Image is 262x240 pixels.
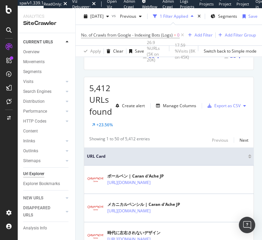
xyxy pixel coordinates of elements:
a: CURRENT URLS [23,39,64,46]
span: Previous [117,13,136,19]
button: Clear [104,46,123,57]
div: Visits [23,78,33,85]
div: 1 Filter Applied [160,13,188,19]
div: メカニカルペンシル | Caran d'Ache JP [107,201,180,208]
a: Inlinks [23,138,64,145]
div: Performance [23,108,47,115]
a: Search Engines [23,88,64,95]
button: Save [126,46,144,57]
div: Explorer Bookmarks [23,180,60,187]
a: Url Explorer [23,170,71,178]
span: URL Card [87,153,246,159]
div: Save [135,48,144,54]
div: Movements [23,58,45,66]
a: HTTP Codes [23,118,64,125]
button: Apply [81,46,101,57]
button: Next [240,136,248,144]
div: Distribution [23,98,45,105]
button: Previous [117,11,144,22]
div: HTTP Codes [23,118,46,125]
div: Segments [23,68,42,75]
button: Manage Columns [153,102,196,110]
span: No. of Crawls from Google - Indexing Bots (Logs) [81,32,173,38]
a: Performance [23,108,64,115]
span: Webflow [142,4,157,9]
a: Outlinks [23,147,64,155]
div: Inlinks [23,138,35,145]
button: Previous [212,136,228,144]
div: Analysis Info [23,225,47,232]
div: Manage Columns [163,103,196,109]
a: [URL][DOMAIN_NAME] [107,208,151,214]
a: Explorer Bookmarks [23,180,71,187]
div: Previous [212,137,228,143]
div: Clear [113,48,123,54]
div: 26.9 % URLs ( 5K on 20K ) [147,40,166,63]
a: Content [23,128,71,135]
span: 0 [177,30,180,40]
a: Distribution [23,98,64,105]
div: A chart. [89,5,167,65]
div: +23.56% [96,122,113,128]
div: Sitemaps [23,157,41,165]
button: Segments [208,11,240,22]
div: A chart. [171,5,249,65]
button: [DATE] [81,11,112,22]
div: Save [248,13,258,19]
div: times [196,13,202,20]
a: Visits [23,78,64,85]
span: 5,412 URLs found [89,82,112,117]
div: Open Intercom Messenger [239,217,255,233]
div: Showing 1 to 50 of 5,412 entries [89,136,150,144]
div: Switch back to Simple mode [204,48,257,54]
div: DISAPPEARED URLS [23,204,58,219]
div: 時代に左右されないデザイン [107,230,180,236]
a: [URL][DOMAIN_NAME] [107,179,151,186]
button: Export as CSV [205,100,241,111]
button: 1 Filter Applied [150,11,196,22]
div: SiteCrawler [23,19,70,27]
div: Next [240,137,248,143]
button: Switch back to Simple mode [201,46,257,57]
a: NEW URLS [23,195,64,202]
a: Segments [23,68,71,75]
img: main image [87,171,104,188]
a: Movements [23,58,71,66]
button: Add Filter Group [216,31,256,39]
span: Project Page [219,1,231,12]
div: NEW URLS [23,195,43,202]
div: Search Engines [23,88,51,95]
div: Create alert [122,103,145,109]
div: ReadOnly: [44,1,62,7]
a: DISAPPEARED URLS [23,204,64,219]
div: Content [23,128,38,135]
a: Sitemaps [23,157,64,165]
div: Apply [90,48,101,54]
button: Create alert [113,100,145,111]
div: CURRENT URLS [23,39,53,46]
div: Add Filter [195,32,213,38]
span: Project Settings [236,1,250,12]
a: Overview [23,48,71,56]
div: Overview [23,48,40,56]
a: Analysis Info [23,225,71,232]
div: 17.59 % Visits ( 8K on 45K ) [175,42,195,60]
div: Outlinks [23,147,38,155]
span: Segments [218,13,237,19]
div: Export as CSV [214,103,241,109]
span: Projects List [199,1,214,12]
button: Save [240,11,258,22]
span: = [174,32,176,38]
span: vs [112,13,117,18]
text: 1/2 [230,54,236,59]
div: Url Explorer [23,170,44,178]
div: Analytics [23,14,70,19]
div: Add Filter Group [225,32,256,38]
span: 2025 Sep. 27th [90,13,104,19]
div: ボールペン | Caran d'Ache JP [107,173,180,179]
img: main image [87,199,104,216]
button: Add Filter [185,31,213,39]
